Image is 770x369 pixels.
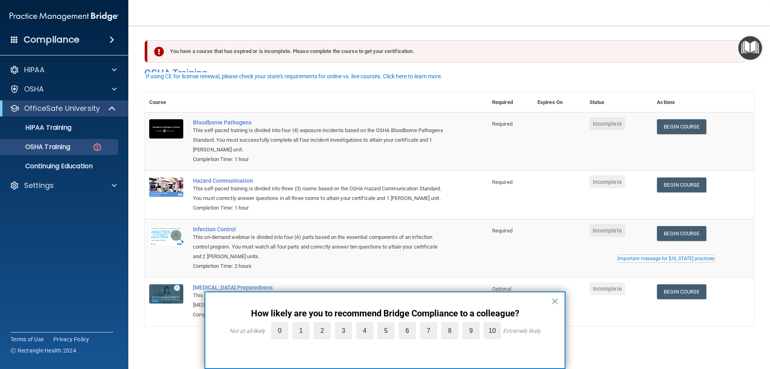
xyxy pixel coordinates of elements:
div: If using CE for license renewal, please check your state's requirements for online vs. live cours... [146,73,442,79]
a: Begin Course [657,284,706,299]
h4: OSHA Training [144,67,754,79]
label: 3 [335,322,352,339]
a: Privacy Policy [53,335,89,343]
label: 10 [484,322,501,339]
p: Settings [24,181,54,190]
p: Continuing Education [5,162,115,170]
a: Terms of Use [10,335,44,343]
p: HIPAA Training [5,124,71,132]
th: Expires On [533,93,585,112]
div: Hazard Communication [193,177,447,184]
label: 9 [462,322,480,339]
p: How likely are you to recommend Bridge Compliance to a colleague? [221,308,549,319]
div: Bloodborne Pathogens [193,119,447,126]
h4: Compliance [24,34,79,45]
span: Ⓒ Rectangle Health 2024 [10,347,76,355]
label: 5 [377,322,395,339]
span: Required [492,121,513,127]
label: 0 [271,322,288,339]
div: Completion Time: 1 hour [193,310,447,320]
div: [MEDICAL_DATA] Preparedness [193,284,447,291]
button: Open Resource Center [738,36,762,60]
span: Required [492,228,513,234]
span: Incomplete [590,224,625,237]
div: This on-demand webinar is divided into four (4) parts based on the essential components of an inf... [193,232,447,261]
p: OSHA [24,84,44,94]
p: HIPAA [24,65,45,75]
label: 2 [314,322,331,339]
th: Course [144,93,188,112]
div: This self-paced training is divided into four (4) topics to help healthcare providers prepare and... [193,291,447,310]
button: If using CE for license renewal, please check your state's requirements for online vs. live cours... [144,72,444,80]
img: danger-circle.6113f641.png [92,142,102,152]
a: Begin Course [657,177,706,192]
span: Incomplete [590,282,625,295]
label: 1 [292,322,310,339]
label: 7 [420,322,437,339]
label: 4 [356,322,373,339]
button: Close [551,295,559,308]
div: You have a course that has expired or is incomplete. Please complete the course to get your certi... [148,40,745,63]
div: Completion Time: 1 hour [193,203,447,213]
img: exclamation-circle-solid-danger.72ef9ffc.png [154,47,164,57]
div: Completion Time: 1 hour [193,155,447,164]
div: Important message for [US_STATE] practices [618,256,714,261]
img: PMB logo [10,8,119,24]
span: Optional [492,286,511,292]
a: Begin Course [657,226,706,241]
p: OfficeSafe University [24,104,100,113]
th: Actions [652,93,754,112]
a: Begin Course [657,119,706,134]
label: 6 [399,322,416,339]
iframe: Drift Widget Chat Controller [631,312,760,344]
span: Required [492,179,513,185]
span: Incomplete [590,175,625,188]
th: Required [487,93,533,112]
div: Infection Control [193,226,447,232]
label: 8 [441,322,458,339]
button: Read this if you are a dental practitioner in the state of CA [617,255,715,263]
div: Not at all likely [229,328,265,334]
div: Extremely likely [503,328,541,334]
div: Completion Time: 2 hours [193,261,447,271]
p: OSHA Training [5,143,70,151]
th: Status [585,93,652,112]
div: This self-paced training is divided into three (3) rooms based on the OSHA Hazard Communication S... [193,184,447,203]
span: Incomplete [590,117,625,130]
div: This self-paced training is divided into four (4) exposure incidents based on the OSHA Bloodborne... [193,126,447,155]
